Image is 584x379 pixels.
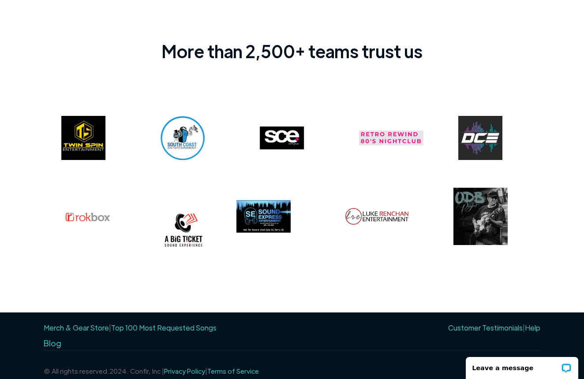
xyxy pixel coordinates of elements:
div: More than 2,500+ teams trust us [161,39,423,63]
div: | [445,321,540,334]
a: Top 100 Most Requested Songs [111,323,217,332]
div: © All rights reserved.2024. Confir, Inc | | [44,364,259,378]
iframe: LiveChat chat widget [460,351,584,379]
a: Terms of Service [207,367,259,375]
a: Privacy Policy [164,367,205,375]
div: | [44,321,217,334]
a: Merch & Gear Store [44,323,109,332]
a: Blog [44,338,61,348]
a: Customer Testimonials [448,323,523,332]
a: Help [525,323,540,332]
